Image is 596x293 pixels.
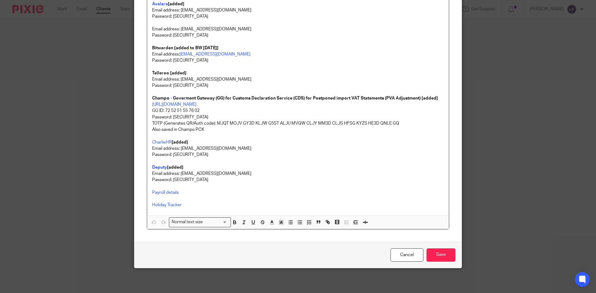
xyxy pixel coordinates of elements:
[152,46,219,50] strong: Bitwarden [added to BW [DATE]]
[152,32,444,38] p: Password: [SECURITY_DATA]
[152,7,444,13] p: Email address: [EMAIL_ADDRESS][DOMAIN_NAME]
[172,140,188,144] strong: [added]
[152,96,438,100] strong: Champo - Goverment Gateway (GG) for Customs Declaration Service (CDS) for Postponed import VAT St...
[152,190,179,195] a: Payroll details
[152,145,444,152] p: Email address: [EMAIL_ADDRESS][DOMAIN_NAME]
[152,152,444,158] p: Password: [SECURITY_DATA]
[180,52,251,56] a: [EMAIL_ADDRESS][DOMAIN_NAME]
[391,248,423,262] a: Cancel
[152,26,444,32] p: Email address: [EMAIL_ADDRESS][DOMAIN_NAME]
[152,51,444,57] p: Email address:
[152,13,444,20] p: Password: [SECURITY_DATA]
[152,140,172,144] a: CharlieHR
[152,2,168,6] a: Avalara
[152,57,444,64] p: Password: [SECURITY_DATA]
[152,171,444,177] p: Email address: [EMAIL_ADDRESS][DOMAIN_NAME]
[152,114,444,120] p: Password: [SECURITY_DATA]
[152,82,444,89] p: Password: [SECURITY_DATA]
[152,165,167,170] a: Deputy
[205,219,227,225] input: Search for option
[152,76,444,82] p: Email address: [EMAIL_ADDRESS][DOMAIN_NAME]
[427,248,455,262] input: Save
[167,165,183,170] strong: [added]
[168,2,184,6] strong: [added]
[152,71,187,75] strong: Telleroo [added]
[152,177,444,183] p: Password: [SECURITY_DATA]
[152,127,444,133] p: Also saved in Champo PCK
[152,203,182,207] a: Holiday Tracker
[152,108,444,114] p: GG ID: 72 52 51 55 76 02
[170,219,204,225] span: Normal text size
[152,120,444,127] p: TOTP (Generates QR/Auth code): MJQT MOJV GY3D KLJW G5ST ALJU MVQW CLJY MM3D CLJS HFSG KYZS HE3D Q...
[152,102,196,107] a: [URL][DOMAIN_NAME]
[169,217,231,227] div: Search for option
